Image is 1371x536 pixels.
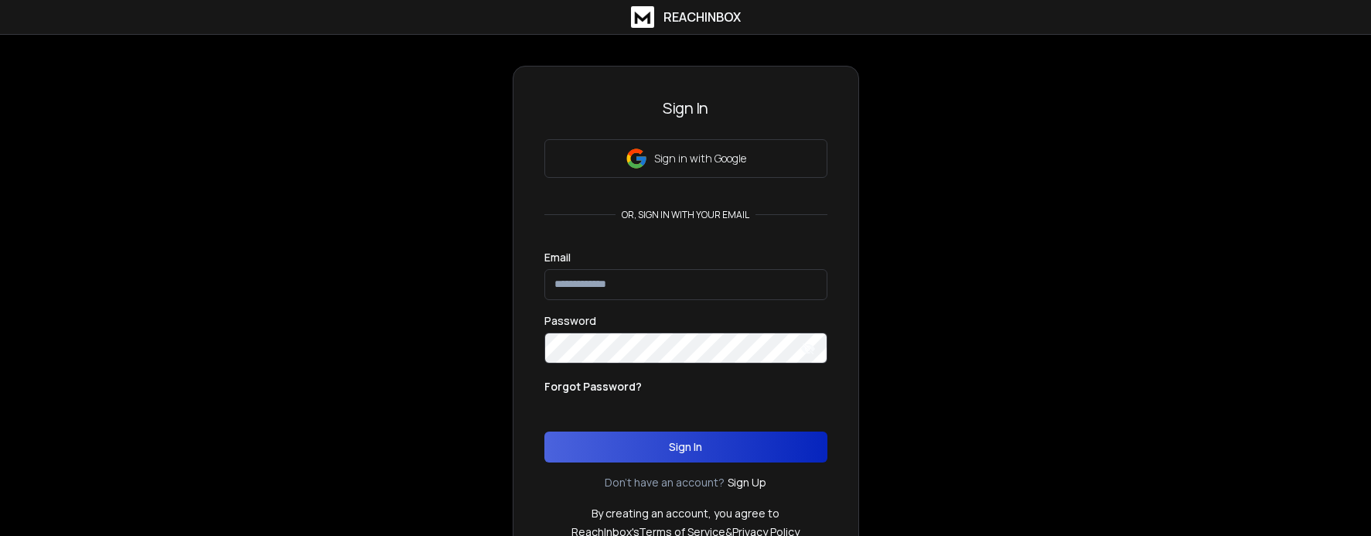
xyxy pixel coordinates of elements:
p: or, sign in with your email [616,209,755,221]
label: Password [544,316,596,326]
label: Email [544,252,571,263]
img: logo [631,6,654,28]
p: Forgot Password? [544,379,642,394]
p: Don't have an account? [605,475,725,490]
h1: ReachInbox [663,8,741,26]
p: By creating an account, you agree to [592,506,779,521]
a: ReachInbox [631,6,741,28]
h3: Sign In [544,97,827,119]
button: Sign in with Google [544,139,827,178]
button: Sign In [544,432,827,463]
p: Sign in with Google [654,151,746,166]
a: Sign Up [728,475,766,490]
